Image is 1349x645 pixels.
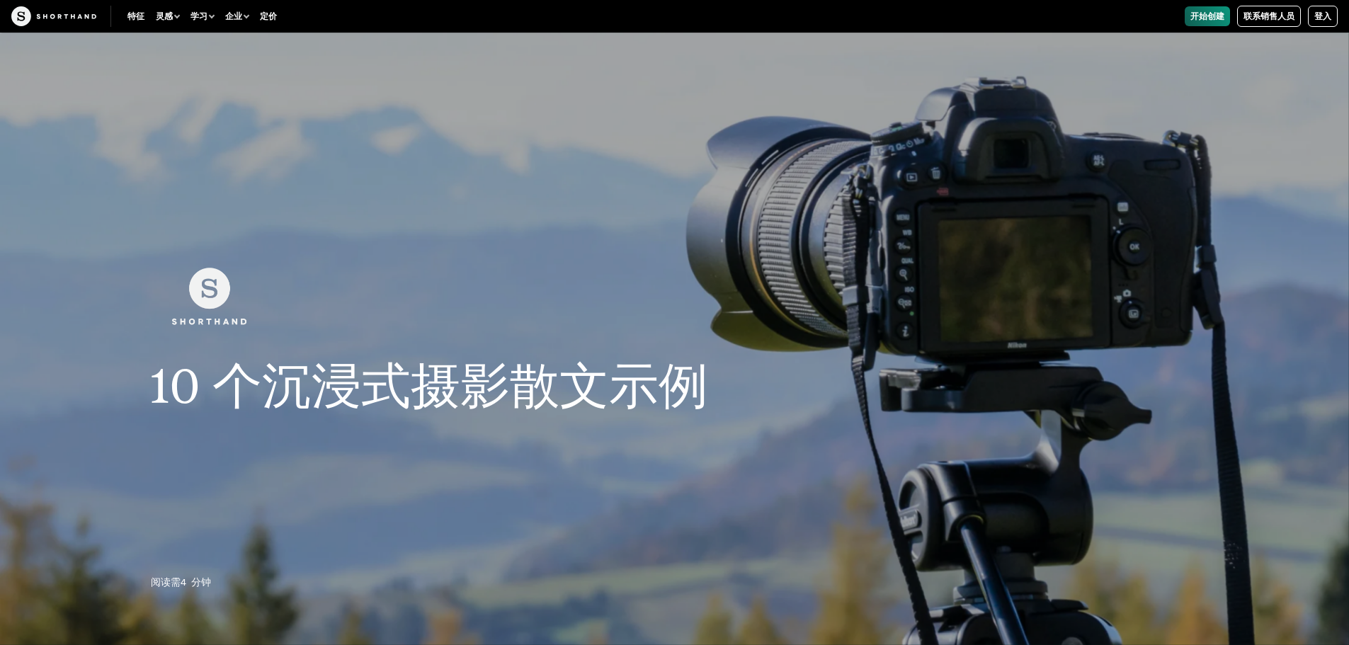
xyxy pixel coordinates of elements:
font: 阅读需4分钟 [151,576,211,588]
font: 企业 [225,11,242,21]
img: 工艺 [11,6,96,26]
a: 开始创建 [1185,6,1230,26]
a: 定价 [254,6,283,26]
font: 学习 [190,11,207,21]
font: 开始创建 [1190,11,1224,21]
button: 灵感 [150,6,185,26]
a: 联系销售人员 [1237,6,1301,27]
font: 灵感 [156,11,173,21]
a: 特征 [122,6,150,26]
button: 企业 [220,6,254,26]
font: 特征 [127,11,144,21]
button: 学习 [185,6,220,26]
font: 10 个沉浸式摄影散文示例 [151,355,708,415]
font: 登入 [1314,11,1331,21]
font: 定价 [260,11,277,21]
font: 联系销售人员 [1243,11,1294,21]
a: 登入 [1308,6,1338,27]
